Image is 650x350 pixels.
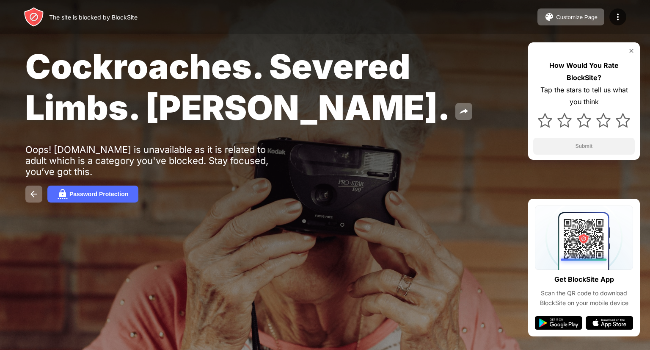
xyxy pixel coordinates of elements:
img: header-logo.svg [24,7,44,27]
img: google-play.svg [535,316,582,330]
div: Customize Page [556,14,598,20]
img: star.svg [616,113,630,128]
img: star.svg [557,113,572,128]
div: Tap the stars to tell us what you think [533,84,635,108]
span: Cockroaches. Severed Limbs. [PERSON_NAME]. [25,46,450,128]
img: app-store.svg [586,316,633,330]
div: How Would You Rate BlockSite? [533,59,635,84]
button: Password Protection [47,186,138,203]
img: share.svg [459,106,469,117]
div: Password Protection [69,191,128,197]
img: password.svg [58,189,68,199]
div: The site is blocked by BlockSite [49,14,138,21]
img: star.svg [538,113,552,128]
div: Oops! [DOMAIN_NAME] is unavailable as it is related to adult which is a category you've blocked. ... [25,144,287,177]
div: Get BlockSite App [554,273,614,286]
button: Customize Page [537,8,604,25]
img: pallet.svg [544,12,554,22]
img: star.svg [577,113,591,128]
img: back.svg [29,189,39,199]
div: Scan the QR code to download BlockSite on your mobile device [535,289,633,308]
img: rate-us-close.svg [628,47,635,54]
img: star.svg [596,113,611,128]
img: menu-icon.svg [613,12,623,22]
button: Submit [533,138,635,155]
